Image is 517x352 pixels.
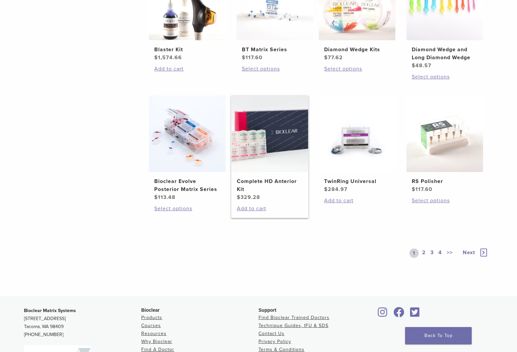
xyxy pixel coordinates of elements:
[324,65,390,73] a: Select options for “Diamond Wedge Kits”
[141,339,172,344] a: Why Bioclear
[412,62,431,69] bdi: 48.57
[324,46,390,54] h2: Diamond Wedge Kits
[154,194,158,201] span: $
[445,249,454,258] a: >>
[412,186,432,193] bdi: 117.60
[24,307,141,339] p: [STREET_ADDRESS] Tacoma, WA 98409 [PHONE_NUMBER]
[237,194,241,201] span: $
[412,177,478,185] h2: RS Polisher
[231,95,309,201] a: Complete HD Anterior KitComplete HD Anterior Kit $329.28
[258,307,276,313] span: Support
[405,327,472,344] a: Back To Top
[376,311,390,318] a: Bioclear
[154,46,220,54] h2: Blaster Kit
[391,311,406,318] a: Bioclear
[324,177,390,185] h2: TwinRing Universal
[409,249,419,258] a: 1
[242,65,308,73] a: Select options for “BT Matrix Series”
[412,62,415,69] span: $
[154,54,182,61] bdi: 1,574.66
[237,205,303,213] a: Add to cart: “Complete HD Anterior Kit”
[24,308,76,313] strong: Bioclear Matrix Systems
[406,95,483,172] img: RS Polisher
[319,95,395,172] img: TwinRing Universal
[141,323,161,328] a: Courses
[154,177,220,193] h2: Bioclear Evolve Posterior Matrix Series
[141,315,162,320] a: Products
[408,311,422,318] a: Bioclear
[237,194,260,201] bdi: 329.28
[242,54,262,61] bdi: 117.60
[258,339,291,344] a: Privacy Policy
[154,54,158,61] span: $
[412,186,415,193] span: $
[412,73,478,81] a: Select options for “Diamond Wedge and Long Diamond Wedge”
[324,186,328,193] span: $
[318,95,396,193] a: TwinRing UniversalTwinRing Universal $284.97
[242,54,246,61] span: $
[412,46,478,62] h2: Diamond Wedge and Long Diamond Wedge
[237,177,303,193] h2: Complete HD Anterior Kit
[406,95,484,193] a: RS PolisherRS Polisher $117.60
[154,194,176,201] bdi: 113.48
[149,95,226,172] img: Bioclear Evolve Posterior Matrix Series
[412,197,478,205] a: Select options for “RS Polisher”
[149,95,226,201] a: Bioclear Evolve Posterior Matrix SeriesBioclear Evolve Posterior Matrix Series $113.48
[421,249,427,258] a: 2
[258,331,284,336] a: Contact Us
[258,323,328,328] a: Technique Guides, IFU & SDS
[324,197,390,205] a: Add to cart: “TwinRing Universal”
[324,186,347,193] bdi: 284.97
[463,249,475,256] span: Next
[154,65,220,73] a: Add to cart: “Blaster Kit”
[324,54,328,61] span: $
[437,249,443,258] a: 4
[242,46,308,54] h2: BT Matrix Series
[429,249,435,258] a: 3
[324,54,343,61] bdi: 77.62
[141,331,167,336] a: Resources
[154,205,220,213] a: Select options for “Bioclear Evolve Posterior Matrix Series”
[258,315,329,320] a: Find Bioclear Trained Doctors
[232,95,308,172] img: Complete HD Anterior Kit
[141,307,160,313] span: Bioclear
